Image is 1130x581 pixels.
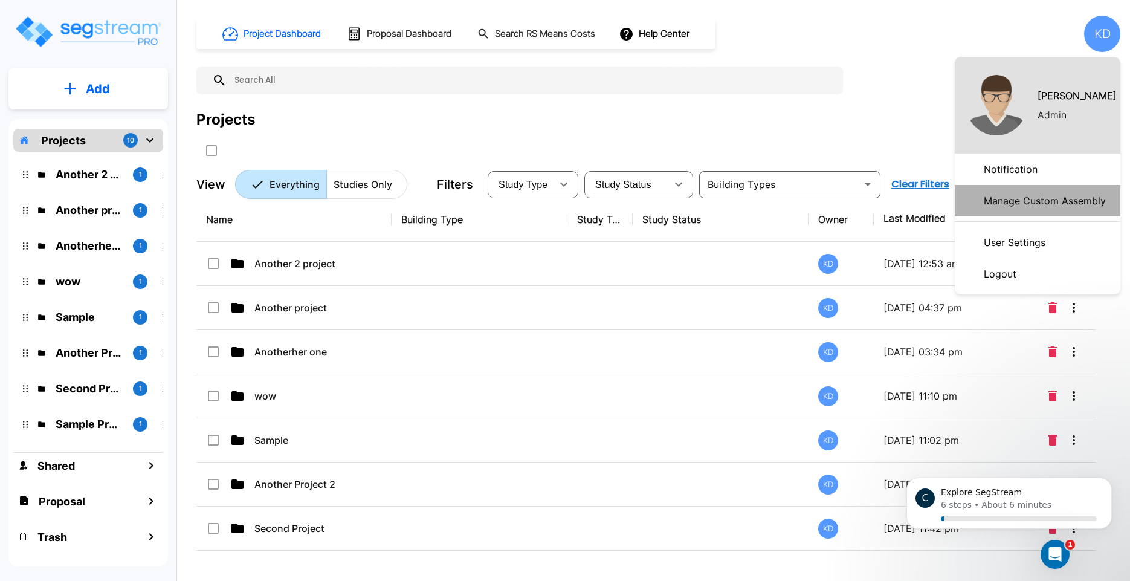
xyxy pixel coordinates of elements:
[1038,108,1067,122] p: Admin
[1038,88,1117,103] h1: [PERSON_NAME]
[1041,540,1070,569] iframe: Intercom live chat
[966,75,1027,135] img: Ken D
[979,189,1111,213] p: Manage Custom Assembly
[979,230,1050,255] p: User Settings
[888,464,1130,548] iframe: Intercom notifications message
[979,262,1021,286] p: Logout
[1065,540,1075,550] span: 1
[979,157,1042,181] p: Notification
